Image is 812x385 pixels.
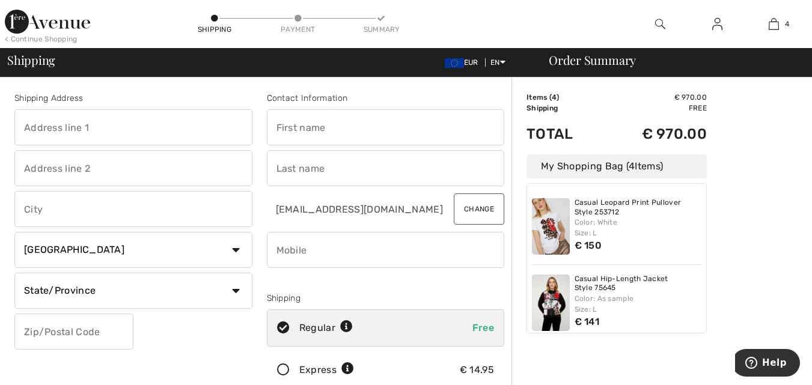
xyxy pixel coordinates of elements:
[532,198,570,255] img: Casual Leopard Print Pullover Style 253712
[267,232,505,268] input: Mobile
[527,114,602,154] td: Total
[575,293,702,315] div: Color: As sample Size: L
[532,274,570,331] img: Casual Hip-Length Jacket Style 75645
[602,103,707,114] td: Free
[454,193,504,225] button: Change
[364,24,400,35] div: Summary
[575,316,600,327] span: € 141
[602,114,707,154] td: € 970.00
[14,191,252,227] input: City
[575,240,602,251] span: € 150
[769,17,779,31] img: My Bag
[267,92,505,105] div: Contact Information
[14,314,133,350] input: Zip/Postal Code
[14,150,252,186] input: Address line 2
[527,154,707,178] div: My Shopping Bag ( Items)
[445,58,483,67] span: EUR
[14,92,252,105] div: Shipping Address
[267,191,445,227] input: E-mail
[712,17,722,31] img: My Info
[5,34,78,44] div: < Continue Shopping
[445,58,464,68] img: Euro
[703,17,732,32] a: Sign In
[472,322,494,333] span: Free
[655,17,665,31] img: search the website
[197,24,233,35] div: Shipping
[267,109,505,145] input: First name
[785,19,789,29] span: 4
[5,10,90,34] img: 1ère Avenue
[460,363,494,377] div: € 14.95
[602,92,707,103] td: € 970.00
[575,198,702,217] a: Casual Leopard Print Pullover Style 253712
[746,17,802,31] a: 4
[527,103,602,114] td: Shipping
[735,349,800,379] iframe: Opens a widget where you can find more information
[575,274,702,293] a: Casual Hip-Length Jacket Style 75645
[280,24,316,35] div: Payment
[267,150,505,186] input: Last name
[527,92,602,103] td: Items ( )
[490,58,505,67] span: EN
[267,292,505,305] div: Shipping
[299,321,353,335] div: Regular
[534,54,805,66] div: Order Summary
[552,93,557,102] span: 4
[299,363,354,377] div: Express
[14,109,252,145] input: Address line 1
[575,217,702,238] div: Color: White Size: L
[629,160,635,172] span: 4
[7,54,55,66] span: Shipping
